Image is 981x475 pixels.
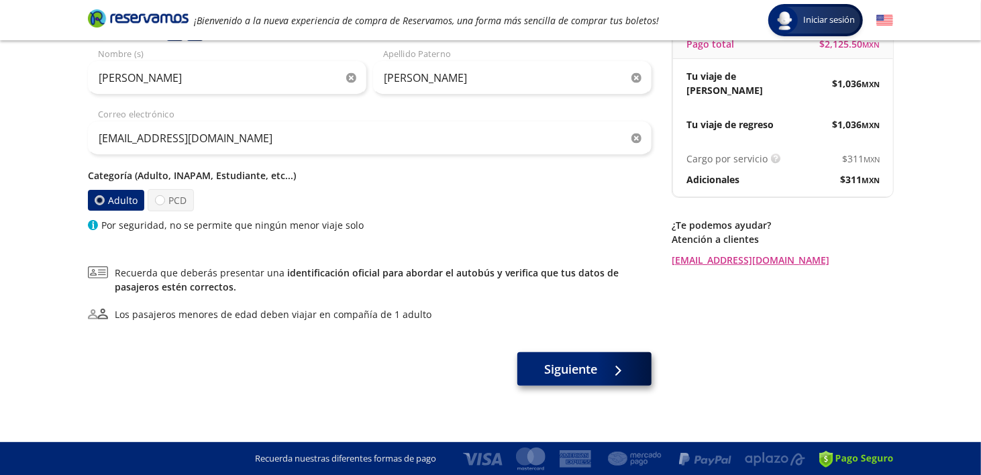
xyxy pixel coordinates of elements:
[672,218,893,232] p: ¿Te podemos ayudar?
[862,175,880,185] small: MXN
[115,266,619,293] a: identificación oficial para abordar el autobús y verifica que tus datos de pasajeros estén correc...
[517,352,652,386] button: Siguiente
[903,397,968,462] iframe: Messagebird Livechat Widget
[862,79,880,89] small: MXN
[101,218,364,232] p: Por seguridad, no se permite que ningún menor viaje solo
[88,61,366,95] input: Nombre (s)
[672,253,893,267] a: [EMAIL_ADDRESS][DOMAIN_NAME]
[842,152,880,166] span: $ 311
[686,117,774,131] p: Tu viaje de regreso
[373,61,652,95] input: Apellido Paterno
[686,152,768,166] p: Cargo por servicio
[88,8,189,28] i: Brand Logo
[862,120,880,130] small: MXN
[686,172,739,187] p: Adicionales
[798,13,860,27] span: Iniciar sesión
[876,12,893,29] button: English
[115,307,431,321] div: Los pasajeros menores de edad deben viajar en compañía de 1 adulto
[88,121,652,155] input: Correo electrónico
[819,37,880,51] span: $ 2,125.50
[672,232,893,246] p: Atención a clientes
[840,172,880,187] span: $ 311
[832,76,880,91] span: $ 1,036
[686,37,734,51] p: Pago total
[88,168,652,182] p: Categoría (Adulto, INAPAM, Estudiante, etc...)
[862,40,880,50] small: MXN
[686,69,783,97] p: Tu viaje de [PERSON_NAME]
[545,360,598,378] span: Siguiente
[148,189,194,211] label: PCD
[864,154,880,164] small: MXN
[88,190,144,211] label: Adulto
[832,117,880,131] span: $ 1,036
[88,8,189,32] a: Brand Logo
[115,266,652,294] span: Recuerda que deberás presentar una
[255,452,436,466] p: Recuerda nuestras diferentes formas de pago
[194,14,659,27] em: ¡Bienvenido a la nueva experiencia de compra de Reservamos, una forma más sencilla de comprar tus...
